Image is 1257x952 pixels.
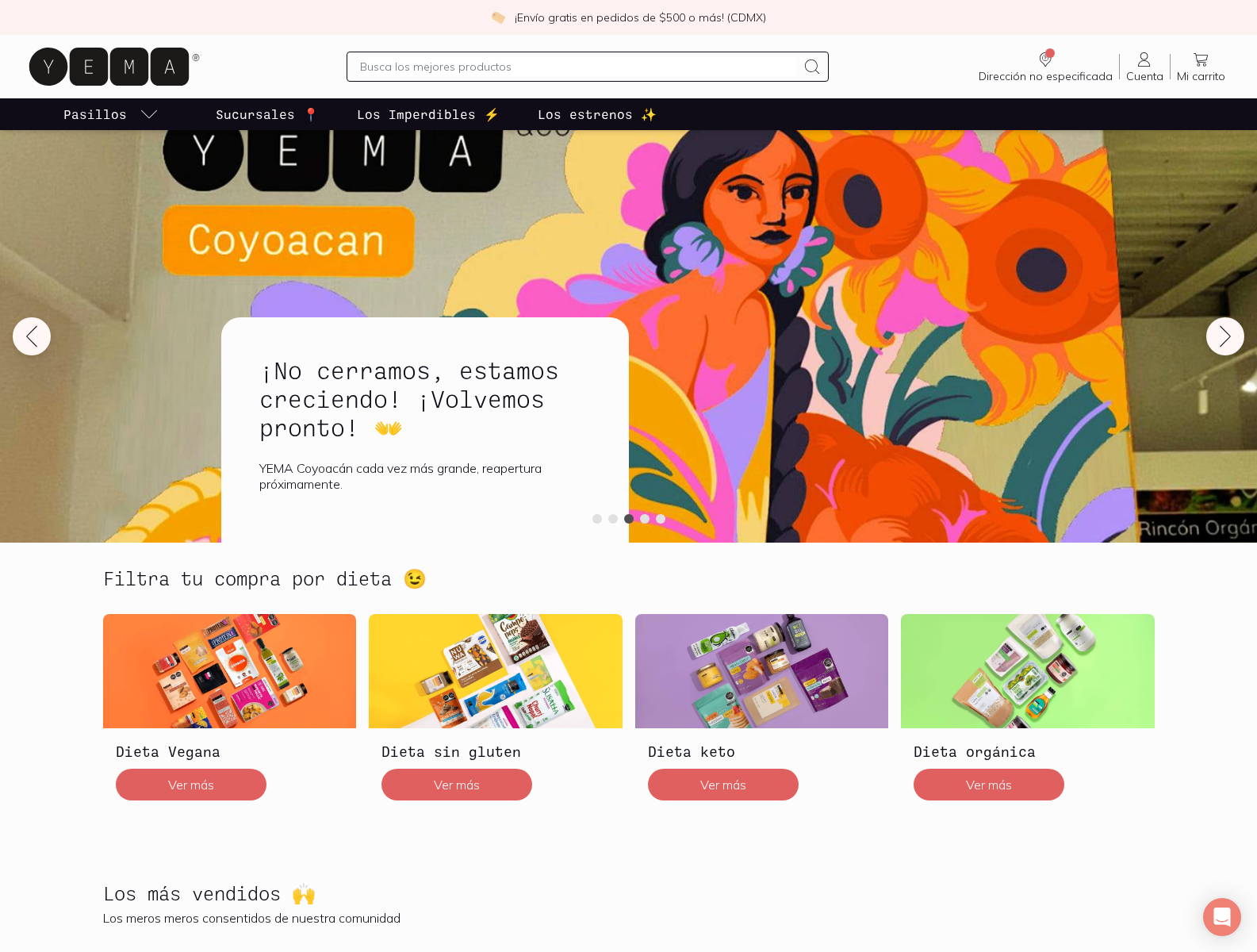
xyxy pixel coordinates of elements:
[901,614,1155,728] img: Dieta orgánica
[538,105,657,124] p: Los estrenos ✨
[259,460,591,492] p: YEMA Coyoacán cada vez más grande, reapertura próximamente.
[1203,898,1241,936] div: Open Intercom Messenger
[116,741,344,762] h3: Dieta Vegana
[357,105,500,124] p: Los Imperdibles ⚡️
[63,105,127,124] p: Pasillos
[369,614,623,812] a: Dieta sin glutenDieta sin glutenVer más
[103,568,427,589] h2: Filtra tu compra por dieta 😉
[216,105,319,124] p: Sucursales 📍
[914,741,1142,762] h3: Dieta orgánica
[635,614,889,728] img: Dieta keto
[914,769,1064,800] button: Ver más
[360,57,796,76] input: Busca los mejores productos
[635,614,889,812] a: Dieta ketoDieta ketoVer más
[60,98,162,130] a: pasillo-todos-link
[116,769,266,800] button: Ver más
[491,10,505,25] img: check
[1171,50,1232,83] a: Mi carrito
[648,769,799,800] button: Ver más
[515,10,766,25] p: ¡Envío gratis en pedidos de $500 o más! (CDMX)
[259,355,591,441] h2: ¡No cerramos, estamos creciendo! ¡Volvemos pronto! 👐
[213,98,322,130] a: Sucursales 📍
[103,883,316,904] h2: Los más vendidos 🙌
[1126,69,1163,83] span: Cuenta
[354,98,503,130] a: Los Imperdibles ⚡️
[901,614,1155,812] a: Dieta orgánicaDieta orgánicaVer más
[103,614,357,728] img: Dieta Vegana
[979,69,1113,83] span: Dirección no especificada
[972,50,1119,83] a: Dirección no especificada
[535,98,660,130] a: Los estrenos ✨
[1120,50,1170,83] a: Cuenta
[1177,69,1225,83] span: Mi carrito
[381,769,532,800] button: Ver más
[648,741,876,762] h3: Dieta keto
[369,614,623,728] img: Dieta sin gluten
[103,614,357,812] a: Dieta VeganaDieta VeganaVer más
[103,910,1155,926] p: Los meros meros consentidos de nuestra comunidad
[381,741,610,762] h3: Dieta sin gluten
